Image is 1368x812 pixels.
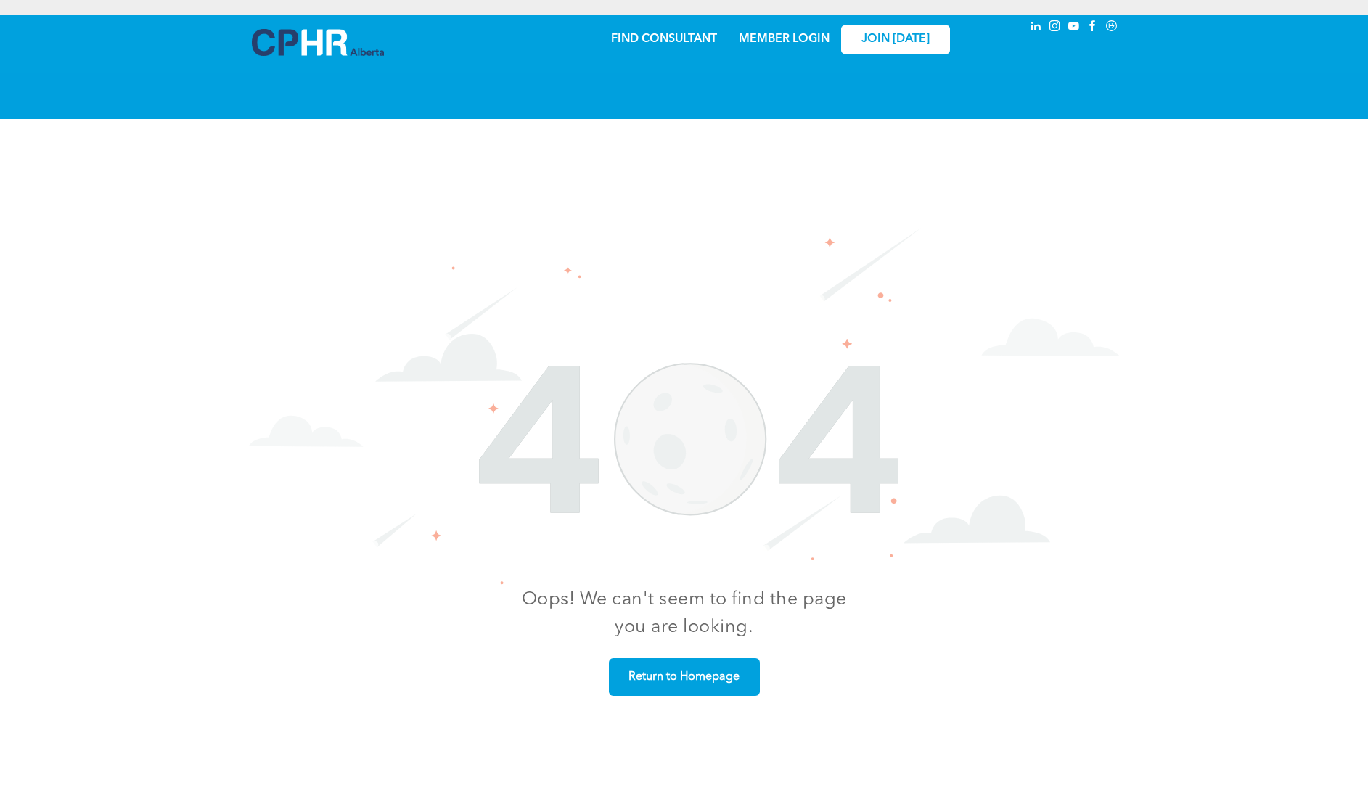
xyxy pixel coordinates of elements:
img: The number 404 is surrounded by clouds and stars on a white background. [249,228,1120,585]
img: A blue and white logo for cp alberta [252,29,384,56]
span: JOIN [DATE] [861,33,930,46]
a: MEMBER LOGIN [739,33,830,45]
a: facebook [1085,18,1101,38]
a: Return to Homepage [609,658,760,696]
span: Oops! We can't seem to find the page you are looking. [522,591,847,636]
a: FIND CONSULTANT [611,33,717,45]
a: JOIN [DATE] [841,25,950,54]
span: Return to Homepage [623,663,745,692]
a: youtube [1066,18,1082,38]
a: Social network [1104,18,1120,38]
a: linkedin [1028,18,1044,38]
a: instagram [1047,18,1063,38]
